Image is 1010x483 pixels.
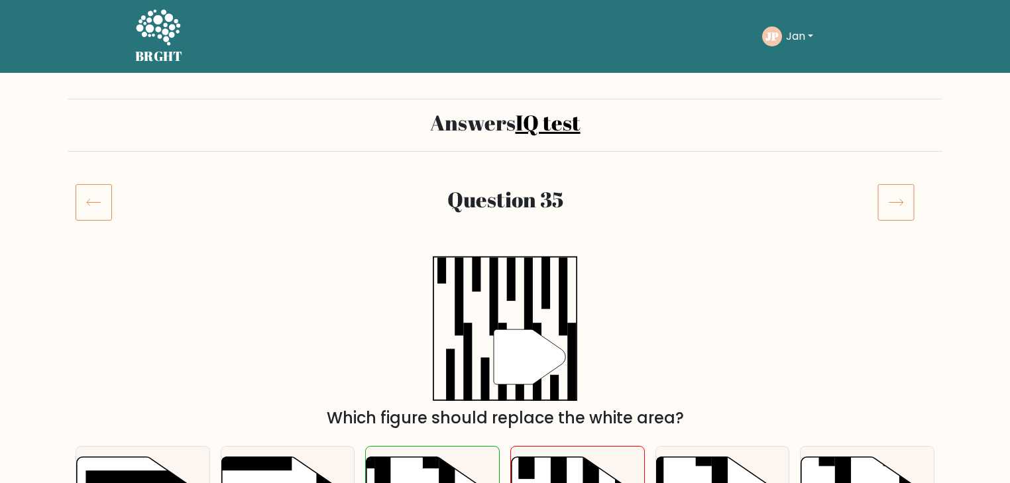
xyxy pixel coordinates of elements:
div: Which figure should replace the white area? [84,406,926,430]
a: BRGHT [135,5,183,68]
h2: Answers [76,110,934,135]
h5: BRGHT [135,48,183,64]
h2: Question 35 [148,187,862,212]
button: Jan [782,28,817,45]
a: IQ test [516,108,581,136]
text: JP [765,28,779,44]
g: " [494,330,566,385]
